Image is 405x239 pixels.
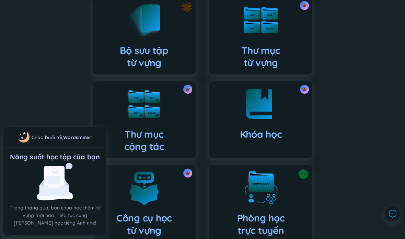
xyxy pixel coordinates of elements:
[301,169,306,180] span: Mới
[9,152,101,162] div: Năng suất học tập của bạn
[237,212,285,237] h4: Phòng học trực tuyến
[124,128,164,153] h4: Thư mục cộng tác
[185,171,190,176] img: crown icon
[302,3,307,8] img: crown icon
[86,82,202,159] a: crown iconThư mụccộng tác
[9,204,101,227] p: Trong tháng qua, bạn chưa học thêm từ vựng mới nào. Tiếp tục cùng [PERSON_NAME] học tiếng Anh nhé!
[241,45,280,69] h4: Thư mục từ vựng
[32,134,92,141] div: !
[120,45,168,69] h4: Bộ sưu tập từ vựng
[32,134,63,140] span: Chào buổi tối ,
[240,128,282,141] h4: Khóa học
[202,82,319,159] a: crown iconKhóa học
[302,87,307,92] img: crown icon
[63,134,91,140] a: Wordsminer
[185,87,190,92] img: crown icon
[116,212,172,237] h4: Công cụ học từ vựng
